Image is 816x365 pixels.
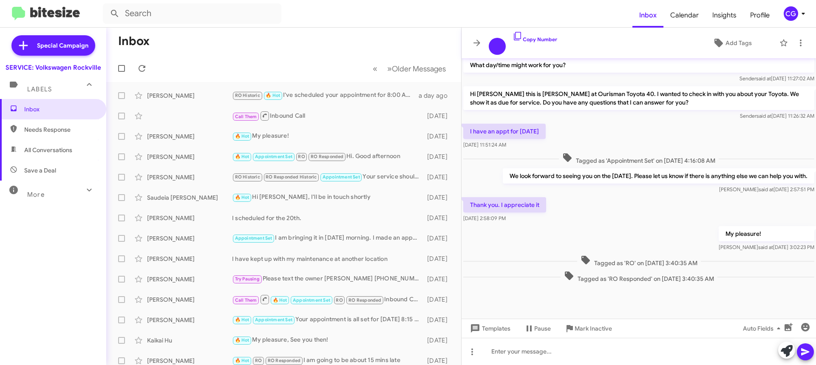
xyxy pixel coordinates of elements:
[758,244,773,250] span: said at
[663,3,705,28] a: Calendar
[323,174,360,180] span: Appointment Set
[235,235,272,241] span: Appointment Set
[266,174,317,180] span: RO Responded Historic
[423,153,454,161] div: [DATE]
[423,234,454,243] div: [DATE]
[147,153,232,161] div: [PERSON_NAME]
[756,113,771,119] span: said at
[740,113,814,119] span: Sender [DATE] 11:26:32 AM
[147,91,232,100] div: [PERSON_NAME]
[534,321,551,336] span: Pause
[147,316,232,324] div: [PERSON_NAME]
[147,132,232,141] div: [PERSON_NAME]
[147,336,232,345] div: Kaikai Hu
[232,152,423,161] div: Hi. Good afternoon
[235,317,249,323] span: 🔥 Hot
[24,125,96,134] span: Needs Response
[688,35,775,51] button: Add Tags
[463,141,506,148] span: [DATE] 11:51:24 AM
[298,154,305,159] span: RO
[423,357,454,365] div: [DATE]
[784,6,798,21] div: CG
[423,275,454,283] div: [DATE]
[743,321,784,336] span: Auto Fields
[232,233,423,243] div: I am bringing it in [DATE] morning. I made an appointment
[719,186,814,192] span: [PERSON_NAME] [DATE] 2:57:51 PM
[336,297,343,303] span: RO
[27,85,52,93] span: Labels
[147,193,232,202] div: Saudeia [PERSON_NAME]
[463,215,506,221] span: [DATE] 2:58:09 PM
[103,3,281,24] input: Search
[147,234,232,243] div: [PERSON_NAME]
[147,275,232,283] div: [PERSON_NAME]
[743,3,776,28] a: Profile
[235,174,260,180] span: RO Historic
[232,255,423,263] div: I have kept up with my maintenance at another location
[756,75,771,82] span: said at
[232,192,423,202] div: Hi [PERSON_NAME], I'll be in touch shortly
[373,63,377,74] span: «
[268,358,300,363] span: RO Responded
[423,214,454,222] div: [DATE]
[719,226,814,241] p: My pleasure!
[37,41,88,50] span: Special Campaign
[462,321,517,336] button: Templates
[24,105,96,113] span: Inbox
[423,255,454,263] div: [DATE]
[235,154,249,159] span: 🔥 Hot
[739,75,814,82] span: Sender [DATE] 11:27:02 AM
[147,173,232,181] div: [PERSON_NAME]
[11,35,95,56] a: Special Campaign
[235,337,249,343] span: 🔥 Hot
[232,131,423,141] div: My pleasure!
[255,154,292,159] span: Appointment Set
[118,34,150,48] h1: Inbox
[577,255,701,267] span: Tagged as 'RO' on [DATE] 3:40:35 AM
[348,297,381,303] span: RO Responded
[232,294,423,305] div: Inbound Call
[235,133,249,139] span: 🔥 Hot
[24,166,56,175] span: Save a Deal
[419,91,454,100] div: a day ago
[147,357,232,365] div: [PERSON_NAME]
[463,86,814,110] p: Hi [PERSON_NAME] this is [PERSON_NAME] at Ourisman Toyota 40. I wanted to check in with you about...
[513,36,557,42] a: Copy Number
[423,336,454,345] div: [DATE]
[255,317,292,323] span: Appointment Set
[561,271,717,283] span: Tagged as 'RO Responded' on [DATE] 3:40:35 AM
[423,295,454,304] div: [DATE]
[776,6,807,21] button: CG
[24,146,72,154] span: All Conversations
[235,297,257,303] span: Call Them
[235,114,257,119] span: Call Them
[293,297,330,303] span: Appointment Set
[559,153,719,165] span: Tagged as 'Appointment Set' on [DATE] 4:16:08 AM
[255,358,262,363] span: RO
[463,124,546,139] p: I have an appt for [DATE]
[503,168,814,184] p: We look forward to seeing you on the [DATE]. Please let us know if there is anything else we can ...
[632,3,663,28] span: Inbox
[232,214,423,222] div: I scheduled for the 20th.
[147,214,232,222] div: [PERSON_NAME]
[368,60,451,77] nav: Page navigation example
[725,35,752,51] span: Add Tags
[382,60,451,77] button: Next
[387,63,392,74] span: »
[147,255,232,263] div: [PERSON_NAME]
[736,321,790,336] button: Auto Fields
[27,191,45,198] span: More
[273,297,287,303] span: 🔥 Hot
[235,195,249,200] span: 🔥 Hot
[719,244,814,250] span: [PERSON_NAME] [DATE] 3:02:23 PM
[558,321,619,336] button: Mark Inactive
[232,91,419,100] div: I've scheduled your appointment for 8:00 AM [DATE]. Thank you!
[759,186,773,192] span: said at
[463,197,546,212] p: Thank you. I appreciate it
[423,132,454,141] div: [DATE]
[705,3,743,28] a: Insights
[232,274,423,284] div: Please text the owner [PERSON_NAME] [PHONE_NUMBER] I once gave my number because they were out of...
[232,315,423,325] div: Your appointment is all set for [DATE] 8:15 AM. See you then!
